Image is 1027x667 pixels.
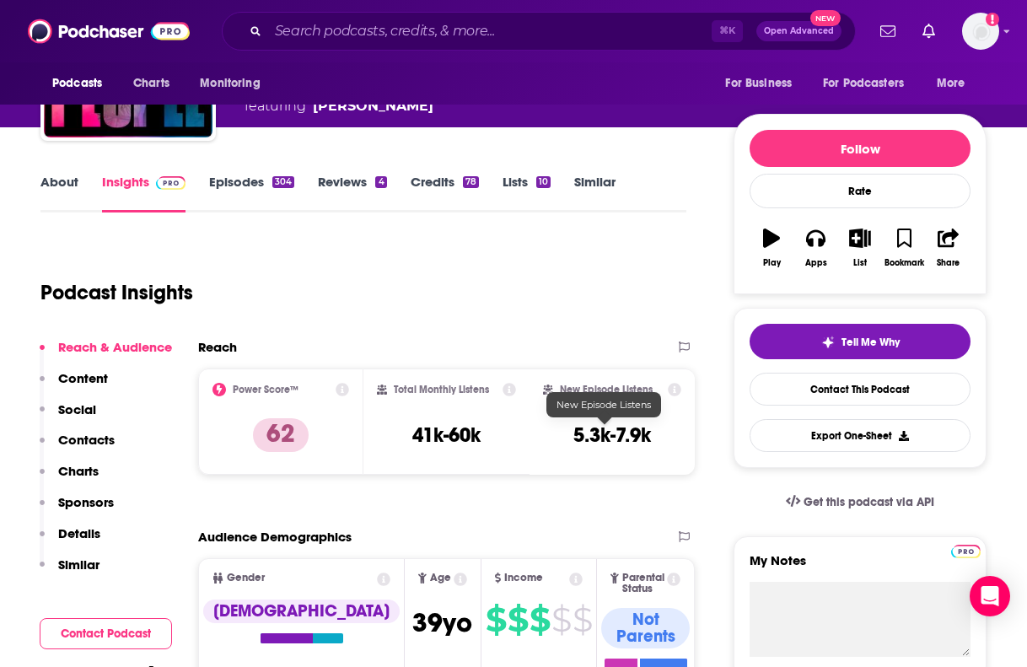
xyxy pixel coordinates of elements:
[209,174,294,212] a: Episodes304
[40,557,99,588] button: Similar
[574,174,616,212] a: Similar
[962,13,999,50] img: User Profile
[951,542,981,558] a: Pro website
[245,96,551,116] span: featuring
[508,606,528,633] span: $
[313,96,433,116] a: Guy Kawasaki
[853,258,867,268] div: List
[503,174,551,212] a: Lists10
[40,494,114,525] button: Sponsors
[102,174,186,212] a: InsightsPodchaser Pro
[713,67,813,100] button: open menu
[551,606,571,633] span: $
[937,258,960,268] div: Share
[573,422,651,448] h3: 5.3k-7.9k
[253,418,309,452] p: 62
[750,324,971,359] button: tell me why sparkleTell Me Why
[536,176,551,188] div: 10
[530,606,550,633] span: $
[927,218,971,278] button: Share
[198,339,237,355] h2: Reach
[28,15,190,47] img: Podchaser - Follow, Share and Rate Podcasts
[812,67,928,100] button: open menu
[463,176,479,188] div: 78
[40,618,172,649] button: Contact Podcast
[58,432,115,448] p: Contacts
[58,494,114,510] p: Sponsors
[133,72,169,95] span: Charts
[986,13,999,26] svg: Add a profile image
[573,606,592,633] span: $
[970,576,1010,616] div: Open Intercom Messenger
[764,27,834,35] span: Open Advanced
[411,174,479,212] a: Credits78
[937,72,965,95] span: More
[925,67,987,100] button: open menu
[772,481,948,523] a: Get this podcast via API
[122,67,180,100] a: Charts
[601,608,690,648] div: Not Parents
[750,218,793,278] button: Play
[375,176,386,188] div: 4
[200,72,260,95] span: Monitoring
[712,20,743,42] span: ⌘ K
[750,130,971,167] button: Follow
[823,72,904,95] span: For Podcasters
[188,67,282,100] button: open menu
[557,399,651,411] span: New Episode Listens
[804,495,934,509] span: Get this podcast via API
[962,13,999,50] span: Logged in as ASabine
[40,401,96,433] button: Social
[58,525,100,541] p: Details
[58,557,99,573] p: Similar
[430,573,451,584] span: Age
[40,174,78,212] a: About
[40,463,99,494] button: Charts
[233,384,298,395] h2: Power Score™
[412,606,472,639] span: 39 yo
[486,606,506,633] span: $
[412,422,481,448] h3: 41k-60k
[838,218,882,278] button: List
[750,419,971,452] button: Export One-Sheet
[268,18,712,45] input: Search podcasts, credits, & more...
[916,17,942,46] a: Show notifications dropdown
[203,600,400,623] div: [DEMOGRAPHIC_DATA]
[58,339,172,355] p: Reach & Audience
[272,176,294,188] div: 304
[756,21,841,41] button: Open AdvancedNew
[763,258,781,268] div: Play
[885,258,924,268] div: Bookmark
[58,370,108,386] p: Content
[962,13,999,50] button: Show profile menu
[560,384,653,395] h2: New Episode Listens
[793,218,837,278] button: Apps
[40,67,124,100] button: open menu
[882,218,926,278] button: Bookmark
[810,10,841,26] span: New
[750,174,971,208] div: Rate
[622,573,664,594] span: Parental Status
[841,336,900,349] span: Tell Me Why
[874,17,902,46] a: Show notifications dropdown
[318,174,386,212] a: Reviews4
[156,176,186,190] img: Podchaser Pro
[750,373,971,406] a: Contact This Podcast
[198,529,352,545] h2: Audience Demographics
[40,432,115,463] button: Contacts
[58,463,99,479] p: Charts
[951,545,981,558] img: Podchaser Pro
[750,552,971,582] label: My Notes
[40,280,193,305] h1: Podcast Insights
[52,72,102,95] span: Podcasts
[227,573,265,584] span: Gender
[725,72,792,95] span: For Business
[40,525,100,557] button: Details
[58,401,96,417] p: Social
[394,384,489,395] h2: Total Monthly Listens
[40,370,108,401] button: Content
[40,339,172,370] button: Reach & Audience
[222,12,856,51] div: Search podcasts, credits, & more...
[821,336,835,349] img: tell me why sparkle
